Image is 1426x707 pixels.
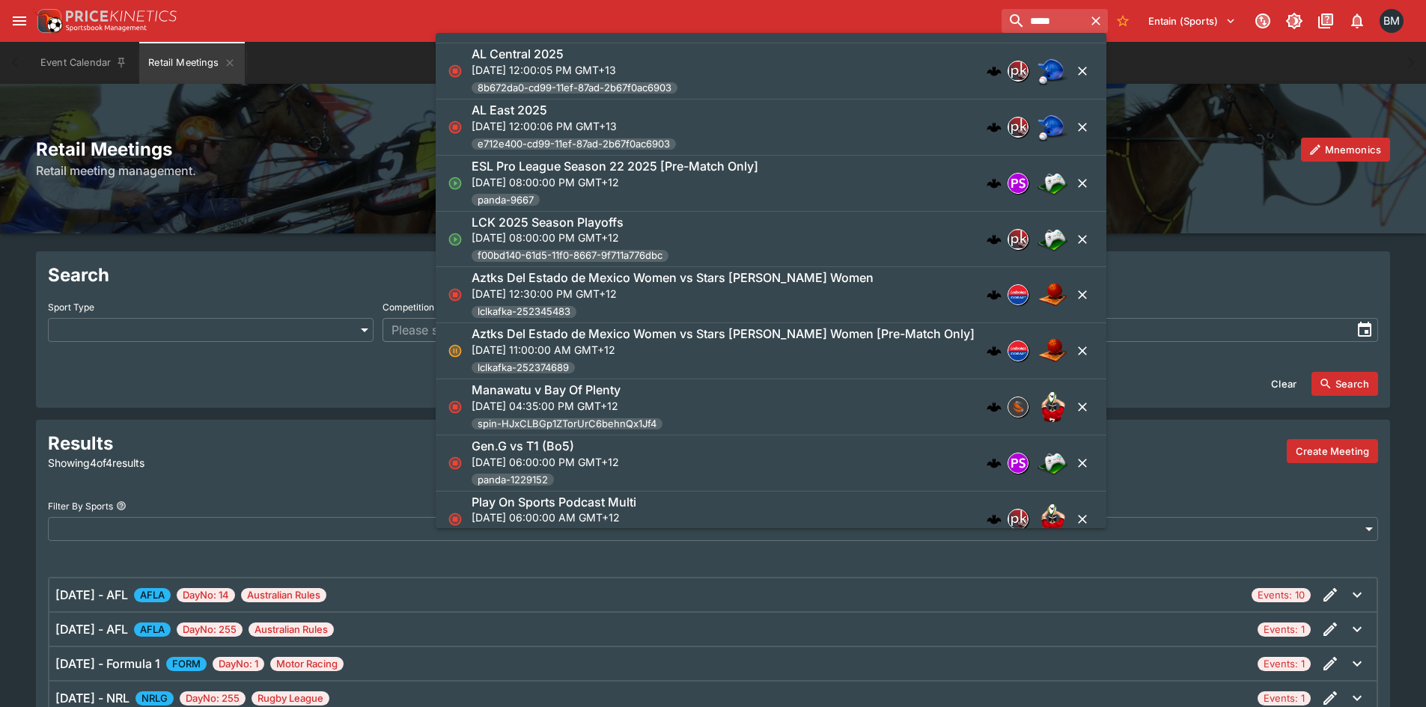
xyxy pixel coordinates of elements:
p: [DATE] 12:00:05 PM GMT+13 [472,62,677,78]
img: basketball.png [1037,336,1067,366]
span: Events: 1 [1258,657,1311,672]
span: Events: 1 [1258,622,1311,637]
span: DayNo: 255 [180,691,246,706]
p: [DATE] 08:00:00 PM GMT+12 [472,174,758,190]
p: Sport Type [48,301,94,313]
button: Filter By Sports [116,501,127,511]
img: logo-cerberus.svg [987,120,1002,135]
img: Sportsbook Management [66,25,147,31]
h6: AL Central 2025 [472,46,564,62]
h6: Play On Sports Podcast Multi [472,495,636,510]
button: Clear [1262,372,1305,396]
h2: Search [48,263,1378,287]
img: pricekinetics.png [1008,230,1028,249]
p: [DATE] 06:00:00 PM GMT+12 [472,454,619,470]
button: Notifications [1344,7,1371,34]
svg: Suspended [448,343,463,358]
div: Byron Monk [1380,9,1404,33]
div: pandascore [1008,173,1029,194]
span: DayNo: 1 [213,657,264,672]
button: Create a new meeting by adding events [1287,439,1378,463]
div: cerberus [987,64,1002,79]
img: pricekinetics.png [1008,61,1028,81]
svg: Closed [448,400,463,414]
img: logo-cerberus.svg [987,176,1002,191]
img: logo-cerberus.svg [987,64,1002,79]
img: pandascore.png [1008,453,1028,473]
div: cerberus [987,120,1002,135]
h6: Aztks Del Estado de Mexico Women vs Stars [PERSON_NAME] Women [Pre-Match Only] [472,326,975,342]
img: logo-cerberus.svg [987,400,1002,414]
button: Connected to PK [1249,7,1276,34]
svg: Closed [448,512,463,527]
input: search [1002,9,1084,33]
button: Select Tenant [1139,9,1245,33]
h2: Results [48,432,475,455]
div: cerberus [987,287,1002,302]
div: lclkafka [1008,340,1029,361]
span: 8b672da0-cd99-11ef-87ad-2b67f0ac6903 [472,81,677,96]
p: [DATE] 12:00:06 PM GMT+13 [472,118,676,134]
h2: Retail Meetings [36,138,1390,161]
h6: LCK 2025 Season Playoffs [472,215,624,230]
p: [DATE] 06:00:00 AM GMT+12 [472,509,671,525]
div: cerberus [987,512,1002,527]
span: DayNo: 255 [177,622,243,637]
button: open drawer [6,7,33,34]
span: lclkafka-252374689 [472,361,575,376]
h6: Manawatu v Bay Of Plenty [472,382,621,398]
div: pricekinetics [1008,229,1029,250]
div: pricekinetics [1008,117,1029,138]
h6: ESL Pro League Season 22 2025 [Pre-Match Only] [472,159,758,174]
span: e712e400-cd99-11ef-87ad-2b67f0ac6903 [472,137,676,152]
button: Retail Meetings [139,42,244,84]
button: No Bookmarks [1111,9,1135,33]
img: logo-cerberus.svg [987,232,1002,247]
div: lclkafka [1008,284,1029,305]
p: Competition Mnemonic [383,301,481,313]
p: [DATE] 11:00:00 AM GMT+12 [472,342,975,358]
img: sportingsolutions.jpeg [1008,397,1028,417]
img: pricekinetics.png [1008,509,1028,529]
img: rugby_union.png [1037,504,1067,534]
span: Rugby League [252,691,329,706]
span: Events: 10 [1252,588,1311,603]
div: pandascore [1008,453,1029,474]
img: PriceKinetics Logo [33,6,63,36]
img: pricekinetics.png [1008,117,1028,137]
span: Australian Rules [241,588,326,603]
button: Event Calendar [31,42,136,84]
h6: AL East 2025 [472,102,547,118]
span: Australian Rules [249,622,334,637]
div: cerberus [987,400,1002,414]
svg: Closed [448,456,463,471]
img: logo-cerberus.svg [987,456,1002,471]
span: spin-HJxCLBGp1ZTorUrC6behnQx1Jf4 [472,417,662,432]
span: lclkafka-252345483 [472,304,576,319]
div: sportingsolutions [1008,397,1029,417]
div: cerberus [987,176,1002,191]
button: Mnemonics [1301,138,1390,162]
div: cerberus [987,456,1002,471]
span: AFLA [134,588,171,603]
span: FORM [166,657,207,672]
button: Toggle light/dark mode [1281,7,1308,34]
img: logo-cerberus.svg [987,512,1002,527]
svg: Open [448,232,463,247]
h6: Gen.G vs T1 (Bo5) [472,438,574,454]
span: DayNo: 14 [177,588,235,603]
h6: [DATE] - Formula 1 [55,655,160,673]
button: Byron Monk [1375,4,1408,37]
div: cerberus [987,232,1002,247]
img: lclkafka.png [1008,341,1028,361]
h6: Aztks Del Estado de Mexico Women vs Stars [PERSON_NAME] Women [472,270,874,286]
img: esports.png [1037,224,1067,254]
svg: Closed [448,287,463,302]
span: f00bd140-61d5-11f0-8667-9f711a776dbc [472,248,668,263]
button: Documentation [1312,7,1339,34]
h6: [DATE] - NRL [55,689,130,707]
span: AFLA [134,622,171,637]
img: pandascore.png [1008,174,1028,193]
img: logo-cerberus.svg [987,343,1002,358]
img: logo-cerberus.svg [987,287,1002,302]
